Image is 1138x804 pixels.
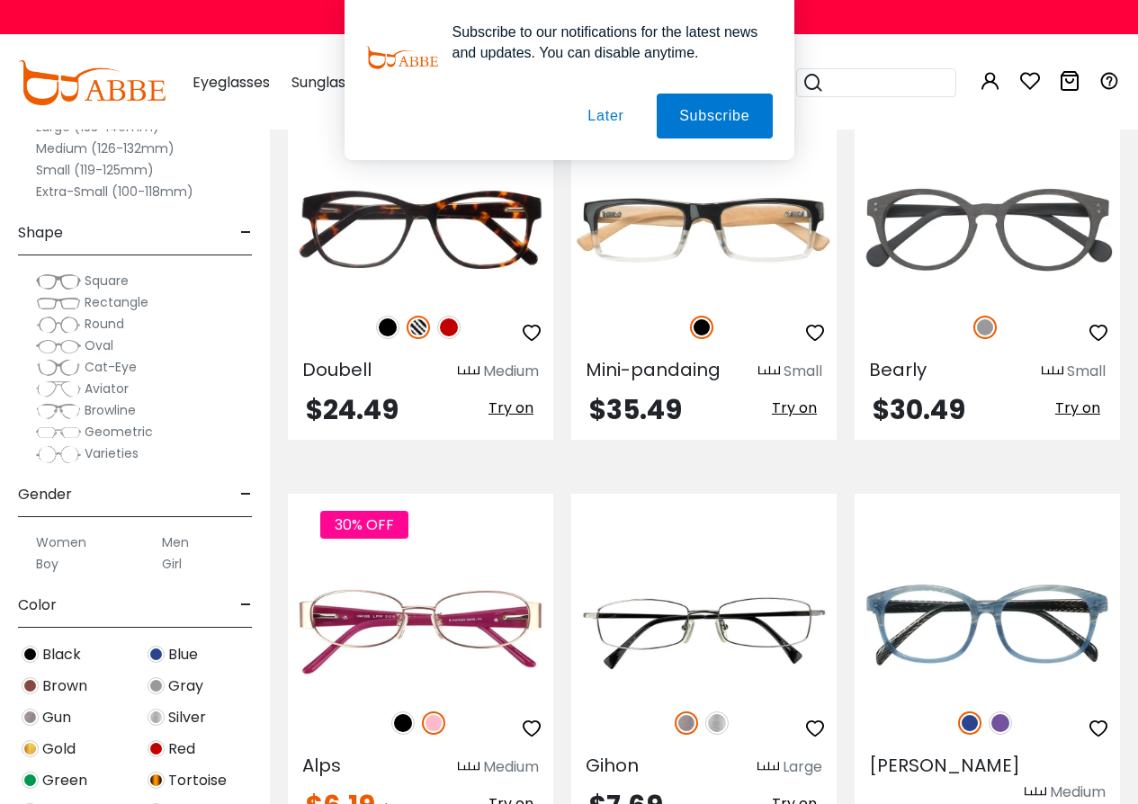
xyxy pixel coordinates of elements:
div: Subscribe to our notifications for the latest news and updates. You can disable anytime. [438,22,773,63]
span: Varieties [85,444,139,462]
span: Try on [1055,398,1100,418]
img: Pink [422,711,445,735]
span: Try on [772,398,817,418]
img: Gray [148,677,165,694]
span: - [240,211,252,255]
img: notification icon [366,22,438,94]
span: Tortoise [168,770,227,791]
button: Later [565,94,646,138]
span: Geometric [85,423,153,441]
button: Try on [766,397,822,420]
img: Blue [958,711,981,735]
span: Gender [18,473,72,516]
img: size ruler [458,365,479,379]
span: Cat-Eye [85,358,137,376]
button: Try on [1050,397,1106,420]
img: Gun Gihon - Metal ,Adjust Nose Pads [571,558,837,691]
img: Gold [22,740,39,757]
img: Square.png [36,272,81,290]
img: Pink Alps - Metal ,Adjust Nose Pads [288,558,553,691]
span: Silver [168,707,206,728]
label: Boy [36,553,58,575]
img: Gray [973,316,997,339]
img: Gun [675,711,698,735]
span: Doubell [302,357,372,382]
img: Black [376,316,399,339]
label: Girl [162,553,182,575]
button: Subscribe [657,94,772,138]
div: Medium [1050,782,1106,803]
img: Blue [148,646,165,663]
span: Bearly [869,357,927,382]
span: Gold [42,738,76,760]
button: Try on [483,397,539,420]
span: Gray [168,675,203,697]
img: Varieties.png [36,445,81,464]
img: Black [22,646,39,663]
span: Brown [42,675,87,697]
img: Red [148,740,165,757]
span: Gun [42,707,71,728]
img: size ruler [1042,365,1063,379]
img: Pattern Doubell - Acetate ,Universal Bridge Fit [288,164,553,296]
span: Rectangle [85,293,148,311]
label: Small (119-125mm) [36,159,154,181]
img: Pattern [407,316,430,339]
img: Green [22,772,39,789]
span: $24.49 [306,390,399,429]
span: - [240,473,252,516]
label: Extra-Small (100-118mm) [36,181,193,202]
img: Blue Plumer - Acetate ,Universal Bridge Fit [855,558,1120,691]
img: Purple [989,711,1012,735]
img: size ruler [757,761,779,774]
span: $30.49 [873,390,965,429]
span: Shape [18,211,63,255]
img: Geometric.png [36,424,81,442]
img: size ruler [458,761,479,774]
div: Small [784,361,822,382]
span: $35.49 [589,390,682,429]
span: Oval [85,336,113,354]
span: Browline [85,401,136,419]
label: Women [36,532,86,553]
img: Brown [22,677,39,694]
img: Cat-Eye.png [36,359,81,377]
img: Silver [705,711,729,735]
span: Red [168,738,195,760]
span: 30% OFF [320,511,408,539]
span: [PERSON_NAME] [869,753,1020,778]
img: Aviator.png [36,380,81,398]
img: Round.png [36,316,81,334]
span: - [240,584,252,627]
span: Color [18,584,57,627]
img: Silver [148,709,165,726]
img: size ruler [758,365,780,379]
span: Alps [302,753,341,778]
span: Aviator [85,380,129,398]
img: Oval.png [36,337,81,355]
img: Gray Bearly - Acetate ,Universal Bridge Fit [855,164,1120,296]
img: Gun [22,709,39,726]
div: Medium [483,756,539,778]
img: Black [690,316,713,339]
span: Green [42,770,87,791]
img: Tortoise [148,772,165,789]
img: Rectangle.png [36,294,81,312]
div: Medium [483,361,539,382]
img: Red [437,316,461,339]
img: Black Mini-pandaing - Acetate,Bamboo ,Universal Bridge Fit [571,164,837,296]
div: Large [783,756,822,778]
label: Men [162,532,189,553]
span: Round [85,315,124,333]
span: Gihon [586,753,639,778]
span: Mini-pandaing [586,357,721,382]
div: Small [1067,361,1106,382]
span: Black [42,644,81,666]
span: Square [85,272,129,290]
